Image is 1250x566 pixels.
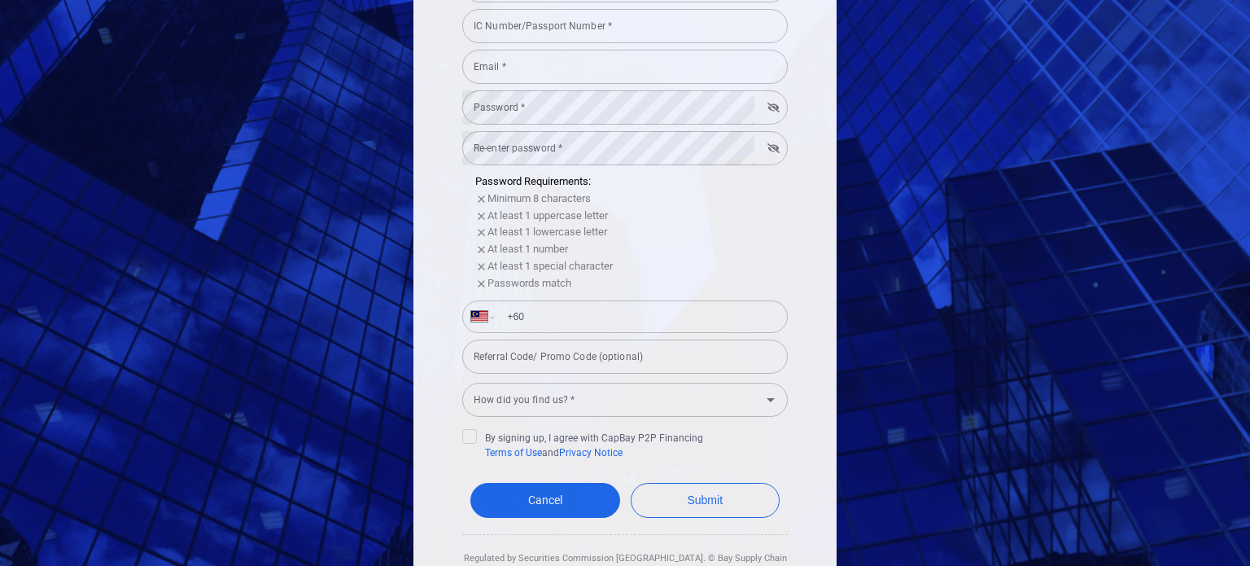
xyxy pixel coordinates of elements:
a: Cancel [470,483,620,518]
span: At least 1 lowercase letter [487,226,607,238]
span: Cancel [528,494,562,507]
span: At least 1 special character [487,260,613,272]
span: Passwords match [487,277,571,289]
input: Enter phone number * [497,304,779,330]
button: Submit [631,483,780,518]
span: At least 1 number [487,243,568,255]
span: At least 1 uppercase letter [487,209,608,222]
span: Password Requirements: [475,175,591,187]
a: Privacy Notice [559,447,623,459]
button: Open [759,388,782,411]
span: By signing up, I agree with CapBay P2P Financing and [462,429,703,460]
span: Minimum 8 characters [487,192,591,204]
a: Terms of Use [485,447,542,459]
